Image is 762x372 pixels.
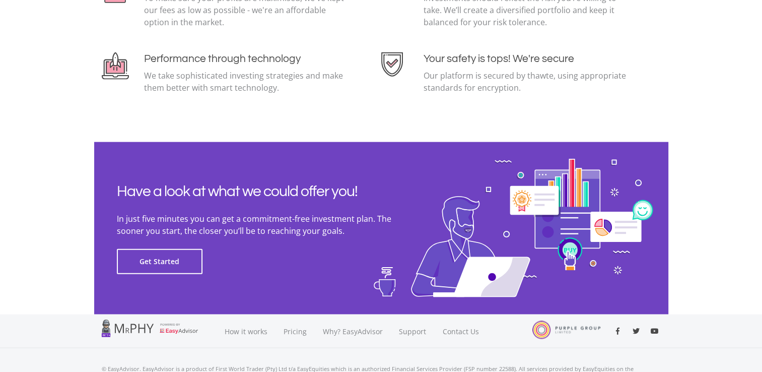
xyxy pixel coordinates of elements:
[315,315,391,348] a: Why? EasyAdvisor
[391,315,435,348] a: Support
[144,70,349,94] p: We take sophisticated investing strategies and make them better with smart technology.
[424,52,629,65] h4: Your safety is tops! We're secure
[144,52,349,65] h4: Performance through technology
[424,70,629,94] p: Our platform is secured by thawte, using appropriate standards for encryption.
[117,182,419,201] h2: Have a look at what we could offer you!
[435,315,488,348] a: Contact Us
[117,213,419,237] p: In just five minutes you can get a commitment-free investment plan. The sooner you start, the clo...
[275,315,315,348] a: Pricing
[217,315,275,348] a: How it works
[117,249,202,274] button: Get Started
